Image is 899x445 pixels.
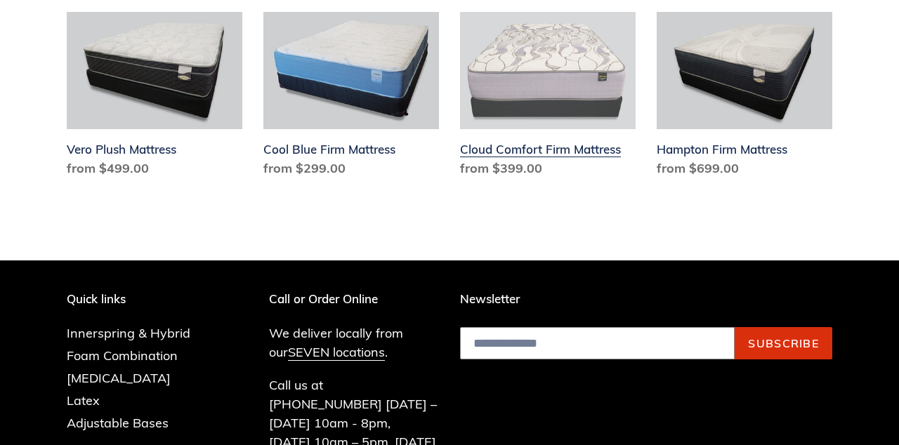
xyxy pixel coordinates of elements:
[67,370,171,386] a: [MEDICAL_DATA]
[460,292,832,306] p: Newsletter
[67,325,190,341] a: Innerspring & Hybrid
[748,336,819,350] span: Subscribe
[67,12,242,183] a: Vero Plush Mattress
[263,12,439,183] a: Cool Blue Firm Mattress
[657,12,832,183] a: Hampton Firm Mattress
[735,327,832,359] button: Subscribe
[288,344,385,361] a: SEVEN locations
[67,392,100,409] a: Latex
[67,292,211,306] p: Quick links
[269,292,440,306] p: Call or Order Online
[67,415,169,431] a: Adjustable Bases
[67,347,178,364] a: Foam Combination
[269,324,440,361] p: We deliver locally from our .
[460,327,735,359] input: Email address
[460,12,636,183] a: Cloud Comfort Firm Mattress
